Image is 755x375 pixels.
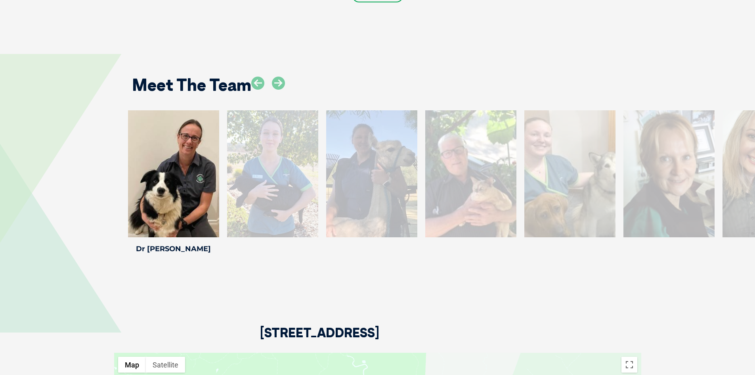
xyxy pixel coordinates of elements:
[260,326,379,353] h2: [STREET_ADDRESS]
[118,357,146,373] button: Show street map
[132,77,251,93] h2: Meet The Team
[621,357,637,373] button: Toggle fullscreen view
[146,357,185,373] button: Show satellite imagery
[128,245,219,252] h4: Dr [PERSON_NAME]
